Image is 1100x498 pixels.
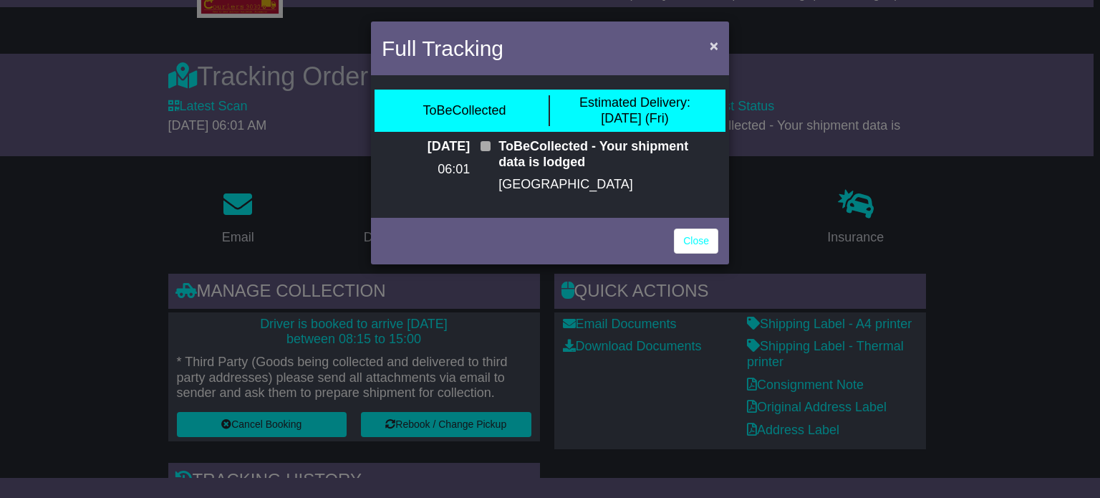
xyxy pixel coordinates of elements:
[710,37,718,54] span: ×
[423,103,506,119] div: ToBeCollected
[382,139,470,155] p: [DATE]
[674,229,718,254] a: Close
[579,95,690,110] span: Estimated Delivery:
[382,162,470,178] p: 06:01
[498,177,718,193] p: [GEOGRAPHIC_DATA]
[382,32,503,64] h4: Full Tracking
[703,31,725,60] button: Close
[498,139,718,170] p: ToBeCollected - Your shipment data is lodged
[579,95,690,126] div: [DATE] (Fri)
